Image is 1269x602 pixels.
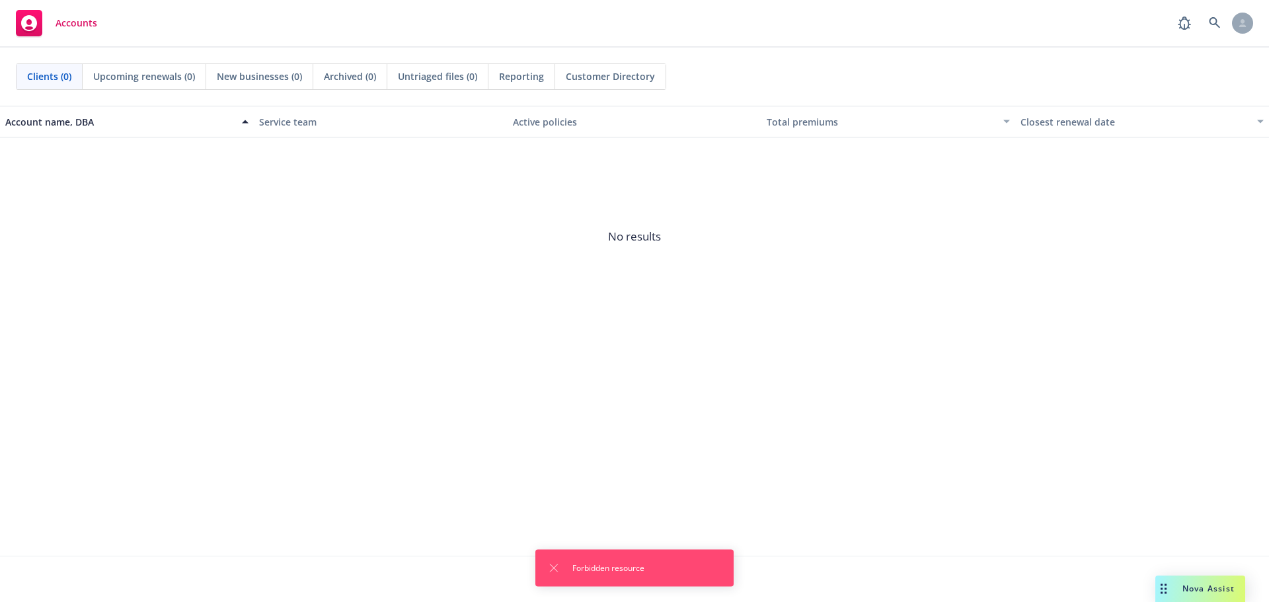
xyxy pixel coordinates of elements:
span: Accounts [56,18,97,28]
span: Archived (0) [324,69,376,83]
span: Nova Assist [1182,583,1235,594]
a: Accounts [11,5,102,42]
span: Forbidden resource [572,562,644,574]
span: Clients (0) [27,69,71,83]
div: Active policies [513,115,756,129]
span: Reporting [499,69,544,83]
div: Service team [259,115,502,129]
a: Search [1202,10,1228,36]
button: Service team [254,106,508,137]
button: Active policies [508,106,761,137]
button: Nova Assist [1155,576,1245,602]
div: Closest renewal date [1020,115,1249,129]
span: New businesses (0) [217,69,302,83]
span: Customer Directory [566,69,655,83]
div: Account name, DBA [5,115,234,129]
button: Closest renewal date [1015,106,1269,137]
button: Total premiums [761,106,1015,137]
div: Total premiums [767,115,995,129]
span: Untriaged files (0) [398,69,477,83]
div: Drag to move [1155,576,1172,602]
button: Dismiss notification [546,560,562,576]
span: Upcoming renewals (0) [93,69,195,83]
a: Report a Bug [1171,10,1198,36]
